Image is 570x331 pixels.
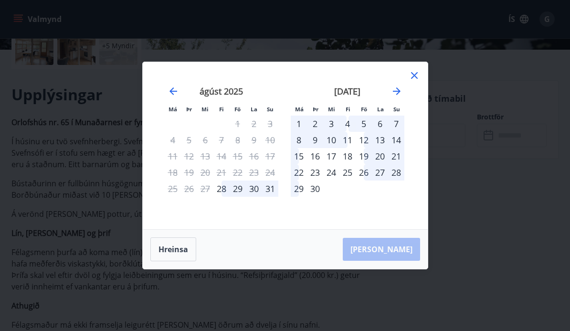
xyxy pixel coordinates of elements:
div: 16 [307,148,323,164]
div: 31 [262,181,278,197]
td: Choose fimmtudagur, 25. september 2025 as your check-in date. It’s available. [339,164,356,181]
div: 9 [307,132,323,148]
small: La [377,106,384,113]
div: 19 [356,148,372,164]
td: Not available. þriðjudagur, 12. ágúst 2025 [181,148,197,164]
div: 23 [307,164,323,181]
div: 8 [291,132,307,148]
td: Not available. laugardagur, 16. ágúst 2025 [246,148,262,164]
td: Choose föstudagur, 12. september 2025 as your check-in date. It’s available. [356,132,372,148]
td: Not available. fimmtudagur, 21. ágúst 2025 [213,164,230,181]
small: Su [267,106,274,113]
small: Þr [313,106,318,113]
td: Not available. sunnudagur, 10. ágúst 2025 [262,132,278,148]
div: 24 [323,164,339,181]
small: Mi [328,106,335,113]
div: 17 [323,148,339,164]
td: Not available. miðvikudagur, 20. ágúst 2025 [197,164,213,181]
div: 15 [291,148,307,164]
td: Choose þriðjudagur, 30. september 2025 as your check-in date. It’s available. [307,181,323,197]
td: Choose laugardagur, 30. ágúst 2025 as your check-in date. It’s available. [246,181,262,197]
div: 22 [291,164,307,181]
button: Hreinsa [150,237,196,261]
td: Choose föstudagur, 29. ágúst 2025 as your check-in date. It’s available. [230,181,246,197]
small: Má [295,106,304,113]
small: Su [393,106,400,113]
div: 12 [356,132,372,148]
div: 18 [339,148,356,164]
td: Not available. laugardagur, 23. ágúst 2025 [246,164,262,181]
div: Move backward to switch to the previous month. [168,85,179,97]
td: Not available. miðvikudagur, 13. ágúst 2025 [197,148,213,164]
strong: ágúst 2025 [200,85,243,97]
td: Choose mánudagur, 29. september 2025 as your check-in date. It’s available. [291,181,307,197]
td: Not available. miðvikudagur, 27. ágúst 2025 [197,181,213,197]
td: Choose sunnudagur, 14. september 2025 as your check-in date. It’s available. [388,132,404,148]
td: Choose fimmtudagur, 18. september 2025 as your check-in date. It’s available. [339,148,356,164]
small: La [251,106,257,113]
div: 3 [323,116,339,132]
td: Choose sunnudagur, 21. september 2025 as your check-in date. It’s available. [388,148,404,164]
td: Choose fimmtudagur, 4. september 2025 as your check-in date. It’s available. [339,116,356,132]
td: Not available. laugardagur, 2. ágúst 2025 [246,116,262,132]
div: 30 [246,181,262,197]
small: Fö [234,106,241,113]
small: Fi [219,106,224,113]
td: Choose laugardagur, 27. september 2025 as your check-in date. It’s available. [372,164,388,181]
td: Not available. mánudagur, 25. ágúst 2025 [165,181,181,197]
td: Not available. mánudagur, 11. ágúst 2025 [165,148,181,164]
div: 27 [372,164,388,181]
td: Not available. laugardagur, 9. ágúst 2025 [246,132,262,148]
td: Not available. föstudagur, 1. ágúst 2025 [230,116,246,132]
td: Choose fimmtudagur, 11. september 2025 as your check-in date. It’s available. [339,132,356,148]
td: Not available. miðvikudagur, 6. ágúst 2025 [197,132,213,148]
td: Choose sunnudagur, 28. september 2025 as your check-in date. It’s available. [388,164,404,181]
td: Not available. mánudagur, 4. ágúst 2025 [165,132,181,148]
div: 25 [339,164,356,181]
td: Choose þriðjudagur, 16. september 2025 as your check-in date. It’s available. [307,148,323,164]
td: Choose þriðjudagur, 2. september 2025 as your check-in date. It’s available. [307,116,323,132]
td: Choose þriðjudagur, 23. september 2025 as your check-in date. It’s available. [307,164,323,181]
td: Not available. mánudagur, 18. ágúst 2025 [165,164,181,181]
div: 21 [388,148,404,164]
td: Not available. föstudagur, 8. ágúst 2025 [230,132,246,148]
small: Mi [201,106,209,113]
td: Not available. föstudagur, 22. ágúst 2025 [230,164,246,181]
div: 5 [356,116,372,132]
td: Choose sunnudagur, 31. ágúst 2025 as your check-in date. It’s available. [262,181,278,197]
div: 29 [291,181,307,197]
div: 14 [388,132,404,148]
div: 7 [388,116,404,132]
div: 11 [339,132,356,148]
div: 26 [356,164,372,181]
td: Choose mánudagur, 15. september 2025 as your check-in date. It’s available. [291,148,307,164]
td: Choose föstudagur, 19. september 2025 as your check-in date. It’s available. [356,148,372,164]
td: Choose föstudagur, 5. september 2025 as your check-in date. It’s available. [356,116,372,132]
div: 2 [307,116,323,132]
div: 6 [372,116,388,132]
td: Not available. sunnudagur, 24. ágúst 2025 [262,164,278,181]
td: Not available. þriðjudagur, 19. ágúst 2025 [181,164,197,181]
small: Má [169,106,177,113]
td: Choose laugardagur, 13. september 2025 as your check-in date. It’s available. [372,132,388,148]
td: Not available. þriðjudagur, 5. ágúst 2025 [181,132,197,148]
td: Not available. fimmtudagur, 14. ágúst 2025 [213,148,230,164]
td: Not available. þriðjudagur, 26. ágúst 2025 [181,181,197,197]
div: Calendar [154,74,416,218]
td: Not available. sunnudagur, 3. ágúst 2025 [262,116,278,132]
small: Þr [186,106,192,113]
div: 10 [323,132,339,148]
div: 4 [339,116,356,132]
td: Not available. sunnudagur, 17. ágúst 2025 [262,148,278,164]
td: Choose miðvikudagur, 10. september 2025 as your check-in date. It’s available. [323,132,339,148]
small: Fi [346,106,350,113]
div: 1 [291,116,307,132]
div: Move forward to switch to the next month. [391,85,402,97]
div: 30 [307,181,323,197]
td: Choose fimmtudagur, 28. ágúst 2025 as your check-in date. It’s available. [213,181,230,197]
td: Choose þriðjudagur, 9. september 2025 as your check-in date. It’s available. [307,132,323,148]
td: Choose mánudagur, 8. september 2025 as your check-in date. It’s available. [291,132,307,148]
td: Choose miðvikudagur, 17. september 2025 as your check-in date. It’s available. [323,148,339,164]
td: Choose miðvikudagur, 3. september 2025 as your check-in date. It’s available. [323,116,339,132]
td: Not available. fimmtudagur, 7. ágúst 2025 [213,132,230,148]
